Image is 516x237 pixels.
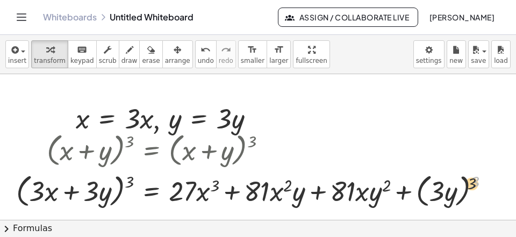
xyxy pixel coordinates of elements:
button: fullscreen [293,40,329,68]
button: undoundo [195,40,217,68]
button: draw [119,40,140,68]
span: smaller [241,57,264,64]
span: Assign / Collaborate Live [287,12,409,22]
span: larger [269,57,288,64]
span: scrub [99,57,117,64]
button: keyboardkeypad [68,40,97,68]
span: keypad [70,57,94,64]
button: scrub [96,40,119,68]
span: arrange [165,57,190,64]
span: redo [219,57,233,64]
span: transform [34,57,66,64]
button: new [447,40,466,68]
span: erase [142,57,160,64]
button: format_sizesmaller [238,40,267,68]
span: insert [8,57,26,64]
button: transform [31,40,68,68]
span: save [471,57,486,64]
button: [PERSON_NAME] [420,8,503,27]
button: Toggle navigation [13,9,30,26]
span: fullscreen [296,57,327,64]
button: format_sizelarger [267,40,291,68]
span: undo [198,57,214,64]
i: format_size [274,44,284,56]
button: redoredo [216,40,236,68]
button: settings [413,40,445,68]
span: new [449,57,463,64]
i: redo [221,44,231,56]
button: insert [5,40,29,68]
i: undo [200,44,211,56]
span: settings [416,57,442,64]
button: arrange [162,40,193,68]
i: format_size [247,44,257,56]
button: load [491,40,511,68]
span: draw [121,57,138,64]
button: save [468,40,489,68]
span: load [494,57,508,64]
span: [PERSON_NAME] [429,12,494,22]
button: Assign / Collaborate Live [278,8,418,27]
button: erase [139,40,162,68]
a: Whiteboards [43,12,97,23]
i: keyboard [77,44,87,56]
